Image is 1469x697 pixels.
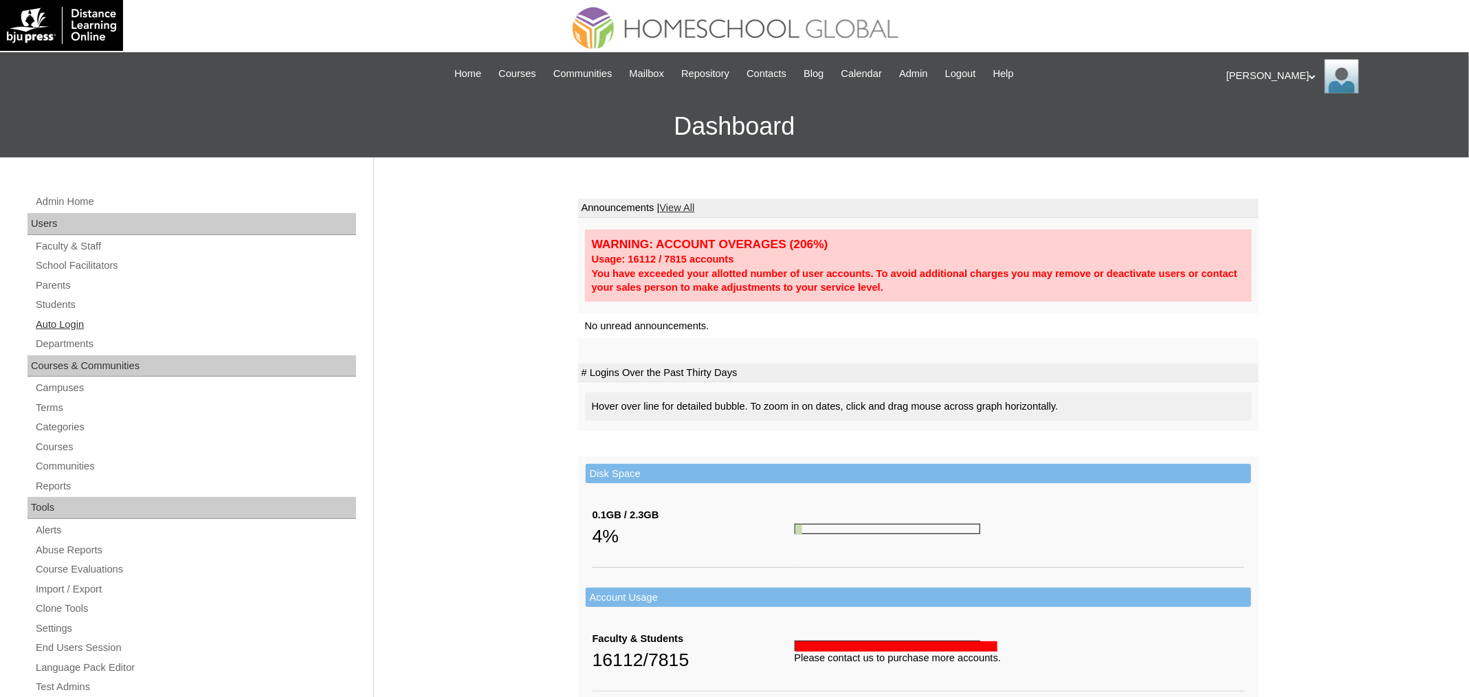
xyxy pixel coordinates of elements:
[34,678,356,696] a: Test Admins
[1325,59,1359,93] img: Ariane Ebuen
[630,66,665,82] span: Mailbox
[34,522,356,539] a: Alerts
[740,66,793,82] a: Contacts
[454,66,481,82] span: Home
[34,439,356,456] a: Courses
[34,581,356,598] a: Import / Export
[578,313,1259,339] td: No unread announcements.
[34,399,356,417] a: Terms
[593,646,795,674] div: 16112/7815
[34,659,356,676] a: Language Pack Editor
[659,202,694,213] a: View All
[892,66,935,82] a: Admin
[585,392,1252,421] div: Hover over line for detailed bubble. To zoom in on dates, click and drag mouse across graph horiz...
[804,66,824,82] span: Blog
[34,600,356,617] a: Clone Tools
[34,639,356,656] a: End Users Session
[592,254,734,265] strong: Usage: 16112 / 7815 accounts
[34,193,356,210] a: Admin Home
[27,355,356,377] div: Courses & Communities
[841,66,882,82] span: Calendar
[593,508,795,522] div: 0.1GB / 2.3GB
[34,277,356,294] a: Parents
[681,66,729,82] span: Repository
[592,267,1245,295] div: You have exceeded your allotted number of user accounts. To avoid additional charges you may remo...
[586,464,1251,484] td: Disk Space
[593,522,795,550] div: 4%
[34,458,356,475] a: Communities
[797,66,830,82] a: Blog
[34,257,356,274] a: School Facilitators
[899,66,928,82] span: Admin
[993,66,1014,82] span: Help
[34,335,356,353] a: Departments
[34,316,356,333] a: Auto Login
[448,66,488,82] a: Home
[34,419,356,436] a: Categories
[34,620,356,637] a: Settings
[795,651,1244,665] div: Please contact us to purchase more accounts.
[945,66,976,82] span: Logout
[34,542,356,559] a: Abuse Reports
[7,7,116,44] img: logo-white.png
[938,66,983,82] a: Logout
[34,296,356,313] a: Students
[27,213,356,235] div: Users
[34,238,356,255] a: Faculty & Staff
[747,66,786,82] span: Contacts
[623,66,672,82] a: Mailbox
[986,66,1021,82] a: Help
[491,66,543,82] a: Courses
[1226,59,1455,93] div: [PERSON_NAME]
[674,66,736,82] a: Repository
[578,199,1259,218] td: Announcements |
[34,478,356,495] a: Reports
[546,66,619,82] a: Communities
[498,66,536,82] span: Courses
[592,236,1245,252] div: WARNING: ACCOUNT OVERAGES (206%)
[34,379,356,397] a: Campuses
[7,96,1462,157] h3: Dashboard
[27,497,356,519] div: Tools
[578,364,1259,383] td: # Logins Over the Past Thirty Days
[586,588,1251,608] td: Account Usage
[835,66,889,82] a: Calendar
[553,66,612,82] span: Communities
[34,561,356,578] a: Course Evaluations
[593,632,795,646] div: Faculty & Students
